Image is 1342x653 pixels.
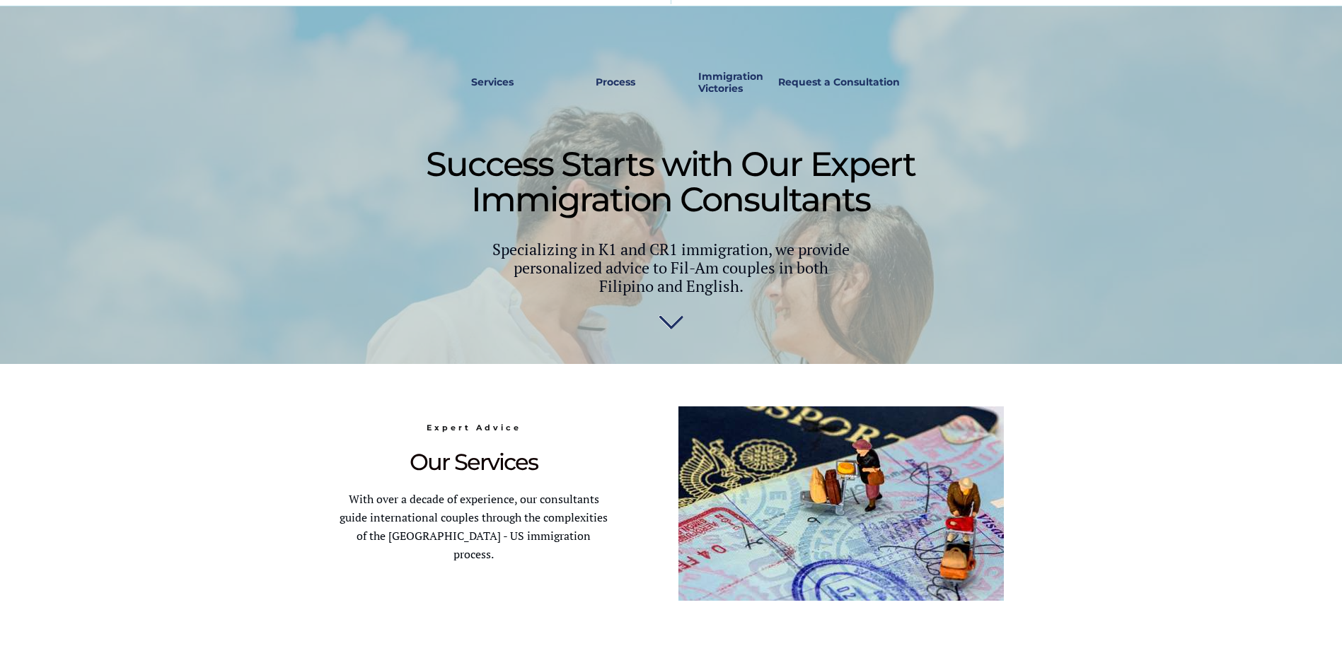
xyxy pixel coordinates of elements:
[427,423,521,433] span: Expert Advice
[410,448,538,476] span: Our Services
[471,76,514,88] strong: Services
[340,491,608,562] span: With over a decade of experience, our consultants guide international couples through the complex...
[589,66,642,99] a: Process
[778,76,900,88] strong: Request a Consultation
[698,70,763,95] strong: Immigration Victories
[596,76,635,88] strong: Process
[492,239,850,296] span: Specializing in K1 and CR1 immigration, we provide personalized advice to Fil-Am couples in both ...
[772,66,906,99] a: Request a Consultation
[693,66,740,99] a: Immigration Victories
[426,143,915,220] span: Success Starts with Our Expert Immigration Consultants
[462,66,524,99] a: Services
